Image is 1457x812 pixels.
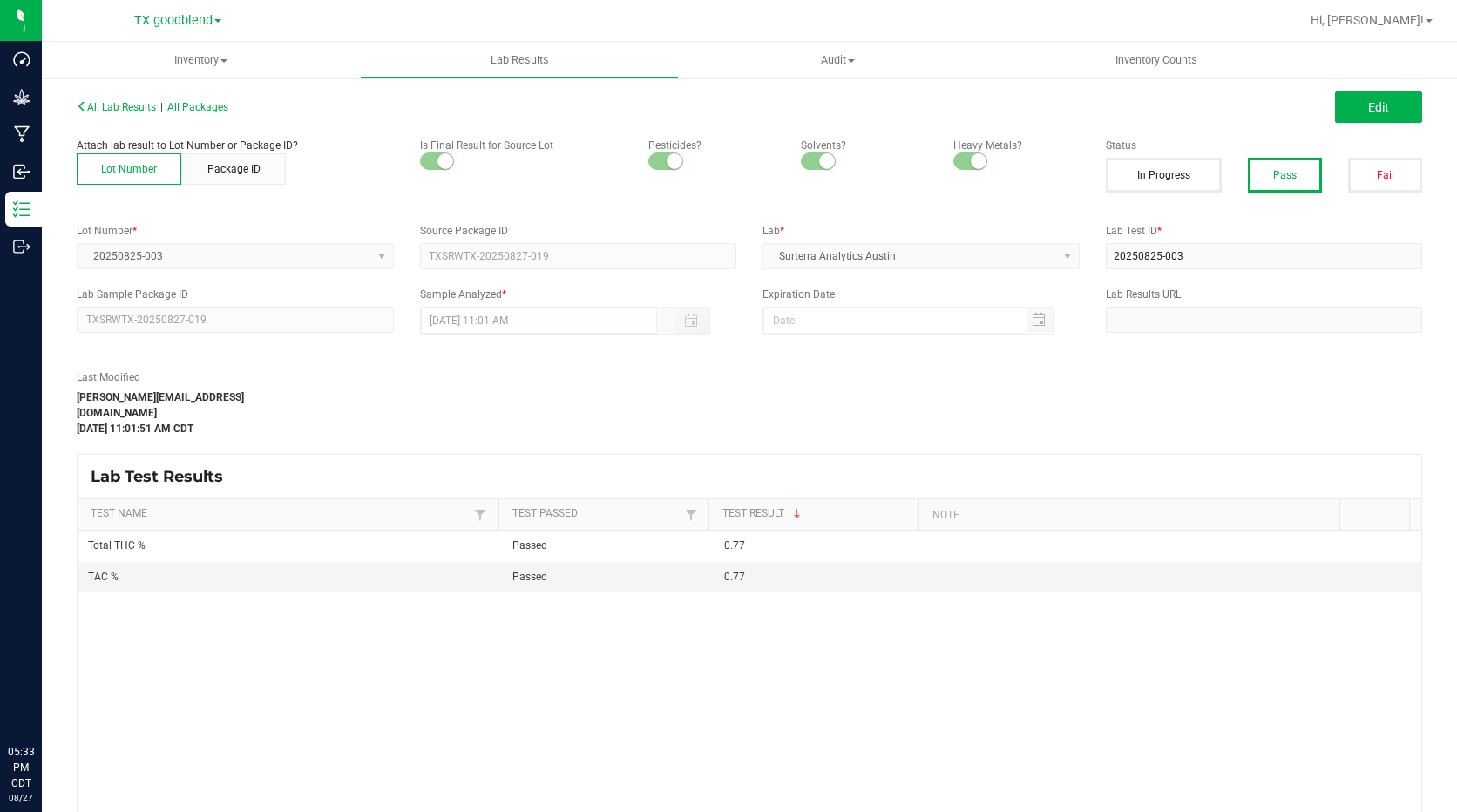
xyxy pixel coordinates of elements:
[1106,138,1423,153] label: Status
[420,287,737,302] label: Sample Analyzed
[13,51,30,68] inline-svg: Dashboard
[679,42,997,78] a: Audit
[13,163,30,180] inline-svg: Inbound
[91,467,236,486] span: Lab Test Results
[1106,158,1223,193] button: In Progress
[1106,287,1423,302] label: Lab Results URL
[953,138,1080,153] p: Heavy Metals?
[680,52,996,68] span: Audit
[13,125,30,143] inline-svg: Manufacturing
[181,153,286,185] button: Package ID
[8,791,34,804] p: 08/27
[17,673,70,725] iframe: Resource center
[134,13,213,28] span: TX goodblend
[88,539,146,551] span: Total THC %
[724,539,745,551] span: 0.77
[91,507,470,521] a: Test NameSortable
[77,223,394,239] label: Lot Number
[1311,13,1424,27] span: Hi, [PERSON_NAME]!
[77,101,156,113] span: All Lab Results
[42,52,360,68] span: Inventory
[1092,52,1221,68] span: Inventory Counts
[722,507,912,521] a: Test ResultSortable
[13,88,30,105] inline-svg: Grow
[77,153,181,185] button: Lot Number
[648,138,775,153] p: Pesticides?
[467,52,573,68] span: Lab Results
[1106,223,1423,239] label: Lab Test ID
[918,499,1339,531] th: Note
[77,391,244,419] strong: [PERSON_NAME][EMAIL_ADDRESS][DOMAIN_NAME]
[762,287,1080,302] label: Expiration Date
[77,287,394,302] label: Lab Sample Package ID
[790,507,804,521] span: Sortable
[724,571,745,583] span: 0.77
[512,507,681,521] a: Test PassedSortable
[13,238,30,255] inline-svg: Outbound
[1368,100,1389,114] span: Edit
[1348,158,1422,193] button: Fail
[77,423,193,435] strong: [DATE] 11:01:51 AM CDT
[77,369,308,385] label: Last Modified
[470,504,491,525] a: Filter
[160,101,163,113] span: |
[681,504,701,525] a: Filter
[420,138,622,153] p: Is Final Result for Source Lot
[77,138,394,153] p: Attach lab result to Lot Number or Package ID?
[42,42,360,78] a: Inventory
[512,539,547,551] span: Passed
[360,42,678,78] a: Lab Results
[512,571,547,583] span: Passed
[420,223,737,239] label: Source Package ID
[51,670,72,691] iframe: Resource center unread badge
[167,101,228,113] span: All Packages
[13,200,30,218] inline-svg: Inventory
[997,42,1315,78] a: Inventory Counts
[801,138,927,153] p: Solvents?
[1335,91,1422,123] button: Edit
[88,571,119,583] span: TAC %
[762,223,1080,239] label: Lab
[1248,158,1322,193] button: Pass
[8,744,34,791] p: 05:33 PM CDT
